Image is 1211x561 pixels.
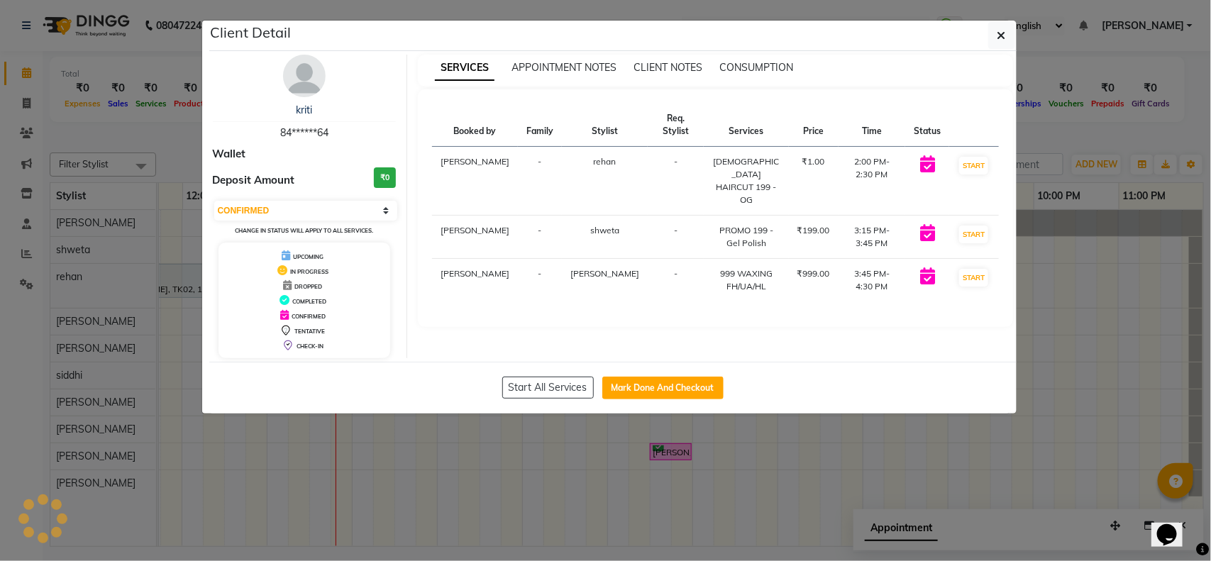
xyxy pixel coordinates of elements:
span: SERVICES [435,55,494,81]
h5: Client Detail [211,22,292,43]
button: Mark Done And Checkout [602,377,724,399]
iframe: chat widget [1151,504,1197,547]
a: kriti [296,104,312,116]
td: - [518,259,562,302]
span: COMPLETED [292,298,326,305]
td: - [518,216,562,259]
td: 3:45 PM-4:30 PM [839,259,906,302]
span: rehan [594,156,616,167]
span: Deposit Amount [213,172,295,189]
span: DROPPED [294,283,322,290]
h3: ₹0 [374,167,396,188]
td: [PERSON_NAME] [432,216,518,259]
button: START [959,157,988,174]
div: ₹999.00 [797,267,830,280]
th: Time [839,104,906,147]
span: shweta [590,225,619,235]
span: APPOINTMENT NOTES [512,61,616,74]
td: 2:00 PM-2:30 PM [839,147,906,216]
small: Change in status will apply to all services. [235,227,373,234]
div: PROMO 199 - Gel Polish [712,224,780,250]
button: START [959,226,988,243]
button: START [959,269,988,287]
td: - [648,147,704,216]
div: [DEMOGRAPHIC_DATA] HAIRCUT 199 - OG [712,155,780,206]
span: UPCOMING [293,253,324,260]
td: - [648,216,704,259]
th: Booked by [432,104,518,147]
span: CONSUMPTION [719,61,793,74]
span: [PERSON_NAME] [570,268,639,279]
span: Wallet [213,146,246,162]
th: Req. Stylist [648,104,704,147]
th: Price [789,104,839,147]
td: - [648,259,704,302]
td: 3:15 PM-3:45 PM [839,216,906,259]
img: avatar [283,55,326,97]
span: TENTATIVE [294,328,325,335]
td: - [518,147,562,216]
span: IN PROGRESS [290,268,328,275]
th: Status [905,104,949,147]
button: Start All Services [502,377,594,399]
div: ₹199.00 [797,224,830,237]
span: CHECK-IN [297,343,324,350]
span: CLIENT NOTES [634,61,702,74]
div: ₹1.00 [797,155,830,168]
td: [PERSON_NAME] [432,147,518,216]
th: Stylist [562,104,648,147]
div: 999 WAXING FH/UA/HL [712,267,780,293]
th: Family [518,104,562,147]
th: Services [704,104,789,147]
span: CONFIRMED [292,313,326,320]
td: [PERSON_NAME] [432,259,518,302]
